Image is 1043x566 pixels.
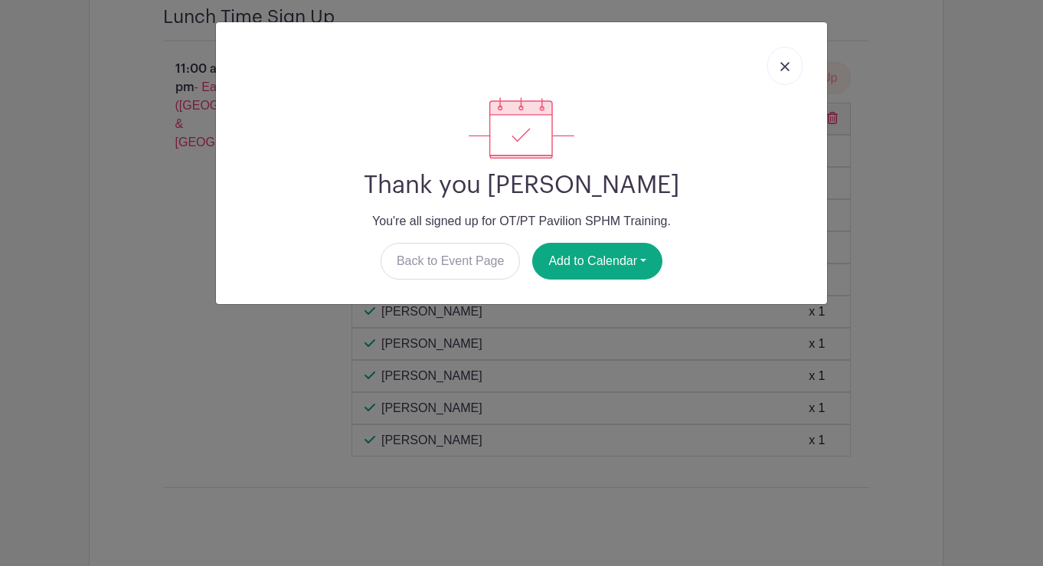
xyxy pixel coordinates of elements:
[469,97,574,159] img: signup_complete-c468d5dda3e2740ee63a24cb0ba0d3ce5d8a4ecd24259e683200fb1569d990c8.svg
[381,243,521,280] a: Back to Event Page
[532,243,662,280] button: Add to Calendar
[228,212,815,231] p: You're all signed up for OT/PT Pavilion SPHM Training.
[228,171,815,200] h2: Thank you [PERSON_NAME]
[780,62,790,71] img: close_button-5f87c8562297e5c2d7936805f587ecaba9071eb48480494691a3f1689db116b3.svg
